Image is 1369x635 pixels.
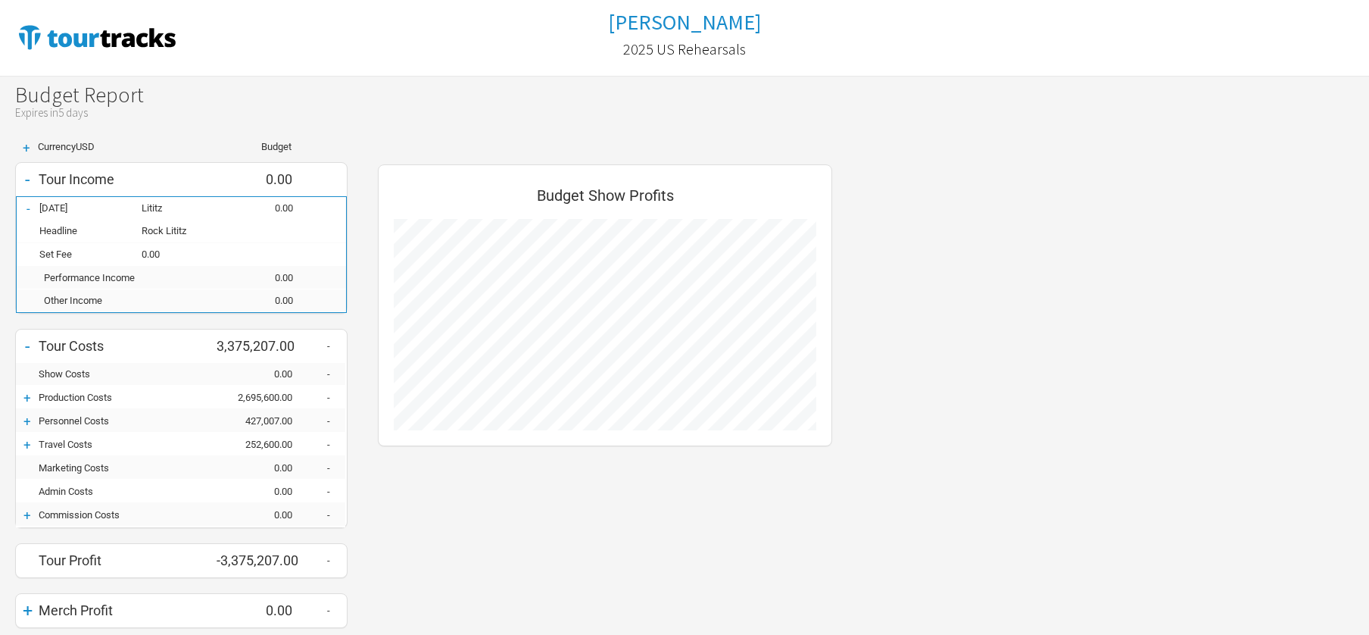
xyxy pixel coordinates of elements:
[39,272,217,283] div: Performance Income
[16,600,39,621] div: +
[217,272,308,283] div: 0.00
[623,41,746,58] h2: 2025 US Rehearsals
[608,11,761,34] a: [PERSON_NAME]
[307,415,345,427] div: -
[17,201,39,216] div: -
[217,392,307,403] div: 2,695,600.00
[15,22,179,52] img: TourTracks
[39,171,217,187] div: Tour Income
[39,439,217,450] div: Travel Costs
[39,509,217,521] div: Commission Costs
[39,249,142,260] div: Set Fee
[217,462,307,474] div: 0.00
[217,602,307,618] div: 0.00
[217,171,307,187] div: 0.00
[217,368,307,380] div: 0.00
[217,509,307,521] div: 0.00
[217,552,307,568] div: -3,375,207.00
[39,462,217,474] div: Marketing Costs
[39,338,217,354] div: Tour Costs
[307,368,345,380] div: -
[39,368,217,380] div: Show Costs
[217,415,307,427] div: 427,007.00
[39,552,217,568] div: Tour Profit
[608,8,761,36] h1: [PERSON_NAME]
[307,439,345,450] div: -
[15,107,1369,120] div: Expires in 5 days
[16,390,39,405] div: +
[217,295,308,306] div: 0.00
[307,340,345,352] div: -
[39,202,142,214] div: 06-Oct-25
[15,83,1369,119] h1: Budget Report
[39,225,142,236] div: Headline
[217,486,307,497] div: 0.00
[16,414,39,429] div: +
[307,509,345,521] div: -
[39,486,217,497] div: Admin Costs
[16,169,39,190] div: -
[623,33,746,65] a: 2025 US Rehearsals
[307,555,345,566] div: -
[217,439,307,450] div: 252,600.00
[39,602,217,618] div: Merch Profit
[394,180,816,219] div: Budget Show Profits
[39,415,217,427] div: Personnel Costs
[142,202,217,214] div: Lititz
[39,295,217,306] div: Other Income
[307,605,345,616] div: -
[217,338,307,354] div: 3,375,207.00
[16,336,39,357] div: -
[15,142,38,155] div: +
[307,486,345,497] div: -
[16,508,39,523] div: +
[142,249,217,260] div: 0.00
[216,142,292,152] div: Budget
[16,437,39,452] div: +
[307,392,345,403] div: -
[39,392,217,403] div: Production Costs
[38,141,95,152] span: Currency USD
[142,225,217,236] div: Rock Lititz
[217,202,308,214] div: 0.00
[307,462,345,474] div: -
